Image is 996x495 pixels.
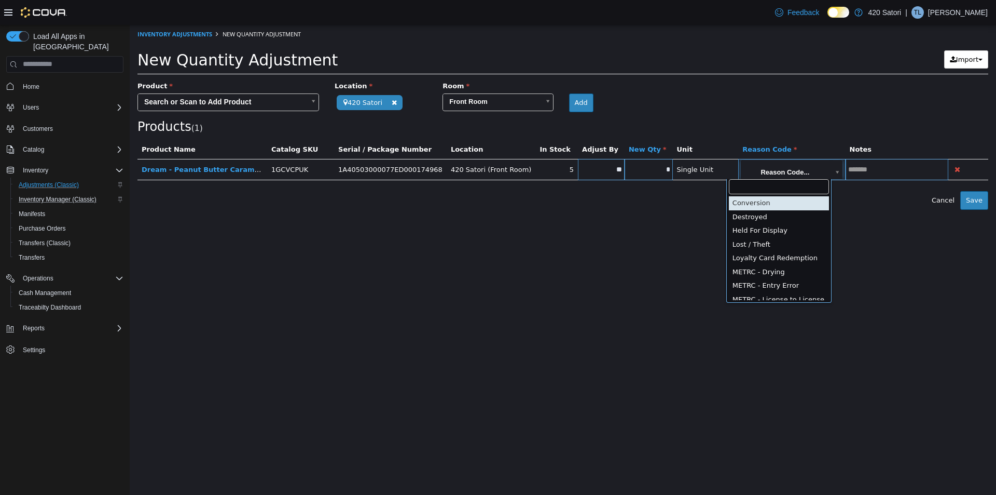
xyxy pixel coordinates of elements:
[2,142,128,157] button: Catalog
[827,7,849,18] input: Dark Mode
[29,31,123,52] span: Load All Apps in [GEOGRAPHIC_DATA]
[2,163,128,178] button: Inventory
[10,221,128,236] button: Purchase Orders
[2,342,128,357] button: Settings
[19,289,71,297] span: Cash Management
[599,268,699,292] div: METRC - License to License Transfer
[23,83,39,91] span: Home
[15,193,123,206] span: Inventory Manager (Classic)
[15,287,123,299] span: Cash Management
[19,143,48,156] button: Catalog
[15,287,75,299] a: Cash Management
[19,123,57,135] a: Customers
[15,179,123,191] span: Adjustments (Classic)
[23,274,53,283] span: Operations
[19,272,123,285] span: Operations
[15,251,49,264] a: Transfers
[19,81,44,93] a: Home
[599,213,699,227] div: Lost / Theft
[19,80,123,93] span: Home
[928,6,988,19] p: [PERSON_NAME]
[19,272,58,285] button: Operations
[23,125,53,133] span: Customers
[599,185,699,199] div: Destroyed
[15,222,123,235] span: Purchase Orders
[15,301,123,314] span: Traceabilty Dashboard
[19,195,96,204] span: Inventory Manager (Classic)
[2,321,128,336] button: Reports
[10,300,128,315] button: Traceabilty Dashboard
[19,253,45,262] span: Transfers
[599,226,699,240] div: Loyalty Card Redemption
[15,208,123,220] span: Manifests
[905,6,907,19] p: |
[15,237,75,249] a: Transfers (Classic)
[15,301,85,314] a: Traceabilty Dashboard
[19,303,81,312] span: Traceabilty Dashboard
[15,237,123,249] span: Transfers (Classic)
[2,121,128,136] button: Customers
[2,100,128,115] button: Users
[6,75,123,384] nav: Complex example
[15,251,123,264] span: Transfers
[23,166,48,175] span: Inventory
[10,178,128,192] button: Adjustments (Classic)
[19,101,123,114] span: Users
[19,322,123,335] span: Reports
[19,143,123,156] span: Catalog
[15,222,70,235] a: Purchase Orders
[23,103,39,112] span: Users
[19,164,52,177] button: Inventory
[10,286,128,300] button: Cash Management
[15,179,83,191] a: Adjustments (Classic)
[19,322,49,335] button: Reports
[15,193,101,206] a: Inventory Manager (Classic)
[2,271,128,286] button: Operations
[19,343,123,356] span: Settings
[914,6,921,19] span: TL
[19,181,79,189] span: Adjustments (Classic)
[19,210,45,218] span: Manifests
[19,101,43,114] button: Users
[23,324,45,332] span: Reports
[10,250,128,265] button: Transfers
[599,171,699,185] div: Conversion
[599,199,699,213] div: Held For Display
[599,254,699,268] div: METRC - Entry Error
[10,192,128,207] button: Inventory Manager (Classic)
[15,208,49,220] a: Manifests
[911,6,924,19] div: Troy Lorenz
[599,240,699,255] div: METRC - Drying
[10,207,128,221] button: Manifests
[787,7,819,18] span: Feedback
[19,344,49,356] a: Settings
[19,239,71,247] span: Transfers (Classic)
[2,79,128,94] button: Home
[19,122,123,135] span: Customers
[868,6,901,19] p: 420 Satori
[19,164,123,177] span: Inventory
[19,224,66,233] span: Purchase Orders
[771,2,823,23] a: Feedback
[21,7,67,18] img: Cova
[23,145,44,154] span: Catalog
[10,236,128,250] button: Transfers (Classic)
[23,346,45,354] span: Settings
